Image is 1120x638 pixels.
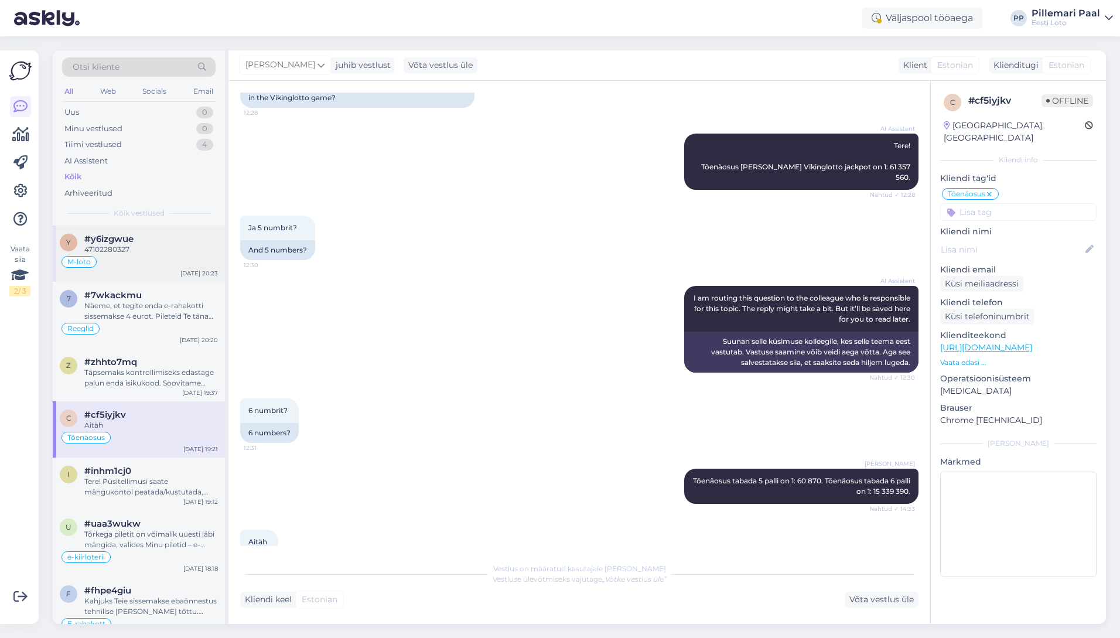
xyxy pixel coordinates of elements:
[62,84,76,99] div: All
[244,261,288,269] span: 12:30
[940,373,1097,385] p: Operatsioonisüsteem
[244,443,288,452] span: 12:31
[940,357,1097,368] p: Vaata edasi ...
[84,234,134,244] span: #y6izgwue
[948,190,985,197] span: Tõenäosus
[869,373,915,382] span: Nähtud ✓ 12:30
[240,240,315,260] div: And 5 numbers?
[1010,10,1027,26] div: PP
[245,59,315,71] span: [PERSON_NAME]
[940,264,1097,276] p: Kliendi email
[871,124,915,133] span: AI Assistent
[940,329,1097,342] p: Klienditeekond
[67,470,70,479] span: i
[196,107,213,118] div: 0
[941,243,1083,256] input: Lisa nimi
[1032,18,1100,28] div: Eesti Loto
[940,226,1097,238] p: Kliendi nimi
[180,269,218,278] div: [DATE] 20:23
[602,575,667,584] i: „Võtke vestlus üle”
[64,123,122,135] div: Minu vestlused
[66,523,71,531] span: u
[73,61,119,73] span: Otsi kliente
[493,575,667,584] span: Vestluse ülevõtmiseks vajutage
[182,388,218,397] div: [DATE] 19:37
[302,593,337,606] span: Estonian
[64,187,112,199] div: Arhiveeritud
[67,258,91,265] span: M-loto
[862,8,982,29] div: Väljaspool tööaega
[66,361,71,370] span: z
[183,497,218,506] div: [DATE] 19:12
[84,301,218,322] div: Näeme, et tegite enda e-rahakotti sissemakse 4 eurot. Pileteid Te täna ostnud ei ole.
[196,123,213,135] div: 0
[871,277,915,285] span: AI Assistent
[64,139,122,151] div: Tiimi vestlused
[67,554,105,561] span: e-kiirloterii
[98,84,118,99] div: Web
[64,171,81,183] div: Kõik
[248,406,288,415] span: 6 numbrit?
[684,332,918,373] div: Suunan selle küsimuse kolleegile, kes selle teema eest vastutab. Vastuse saamine võib veidi aega ...
[940,296,1097,309] p: Kliendi telefon
[937,59,973,71] span: Estonian
[940,342,1032,353] a: [URL][DOMAIN_NAME]
[64,107,79,118] div: Uus
[84,585,131,596] span: #fhpe4giu
[84,244,218,255] div: 47102280327
[940,385,1097,397] p: [MEDICAL_DATA]
[1032,9,1113,28] a: Pillemari PaalEesti Loto
[67,294,71,303] span: 7
[940,155,1097,165] div: Kliendi info
[9,60,32,82] img: Askly Logo
[183,445,218,453] div: [DATE] 19:21
[940,438,1097,449] div: [PERSON_NAME]
[240,77,474,108] div: Hello! What are the chances of me getting 6 numbers correct in the Vikinglotto game?
[968,94,1042,108] div: # cf5iyjkv
[240,423,299,443] div: 6 numbers?
[196,139,213,151] div: 4
[84,518,141,529] span: #uaa3wukw
[84,466,131,476] span: #inhm1cj0
[140,84,169,99] div: Socials
[67,620,105,627] span: E-rahakott
[694,294,912,323] span: I am routing this question to the colleague who is responsible for this topic. The reply might ta...
[84,420,218,431] div: Aitäh
[180,336,218,344] div: [DATE] 20:20
[9,286,30,296] div: 2 / 3
[940,276,1023,292] div: Küsi meiliaadressi
[940,456,1097,468] p: Märkmed
[84,290,142,301] span: #7wkackmu
[950,98,955,107] span: c
[1042,94,1093,107] span: Offline
[84,596,218,617] div: Kahjuks Teie sissemakse ebaõnnestus tehnilise [PERSON_NAME] tõttu. Kontrollisime makse [PERSON_NA...
[989,59,1039,71] div: Klienditugi
[899,59,927,71] div: Klient
[248,537,267,546] span: Aitäh
[84,529,218,550] div: Tõrkega piletit on võimalik uuesti läbi mängida, valides Minu piletid – e-kiirloteriid. Kui pilet...
[944,120,1085,144] div: [GEOGRAPHIC_DATA], [GEOGRAPHIC_DATA]
[244,108,288,117] span: 12:28
[84,367,218,388] div: Täpsemaks kontrollimiseks edastage palun enda isikukood. Soovitame kustutada veebilehitseja vahem...
[1049,59,1084,71] span: Estonian
[940,172,1097,185] p: Kliendi tag'id
[66,238,71,247] span: y
[66,414,71,422] span: c
[84,410,126,420] span: #cf5iyjkv
[191,84,216,99] div: Email
[870,190,915,199] span: Nähtud ✓ 12:28
[940,309,1034,325] div: Küsi telefoninumbrit
[240,593,292,606] div: Kliendi keel
[9,244,30,296] div: Vaata siia
[940,402,1097,414] p: Brauser
[84,357,137,367] span: #zhhto7mq
[248,223,297,232] span: Ja 5 numbrit?
[865,459,915,468] span: [PERSON_NAME]
[67,434,105,441] span: Tõenäosus
[693,476,912,496] span: Tõenäosus tabada 5 palli on 1: 60 870. Tõenäosus tabada 6 palli on 1: 15 339 390.
[869,504,915,513] span: Nähtud ✓ 14:33
[493,564,666,573] span: Vestlus on määratud kasutajale [PERSON_NAME]
[1032,9,1100,18] div: Pillemari Paal
[84,476,218,497] div: Tere! Püsitellimusi saate mängukontol peatada/kustutada, [PERSON_NAME] "Konto", seejärel "Püsitel...
[845,592,918,608] div: Võta vestlus üle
